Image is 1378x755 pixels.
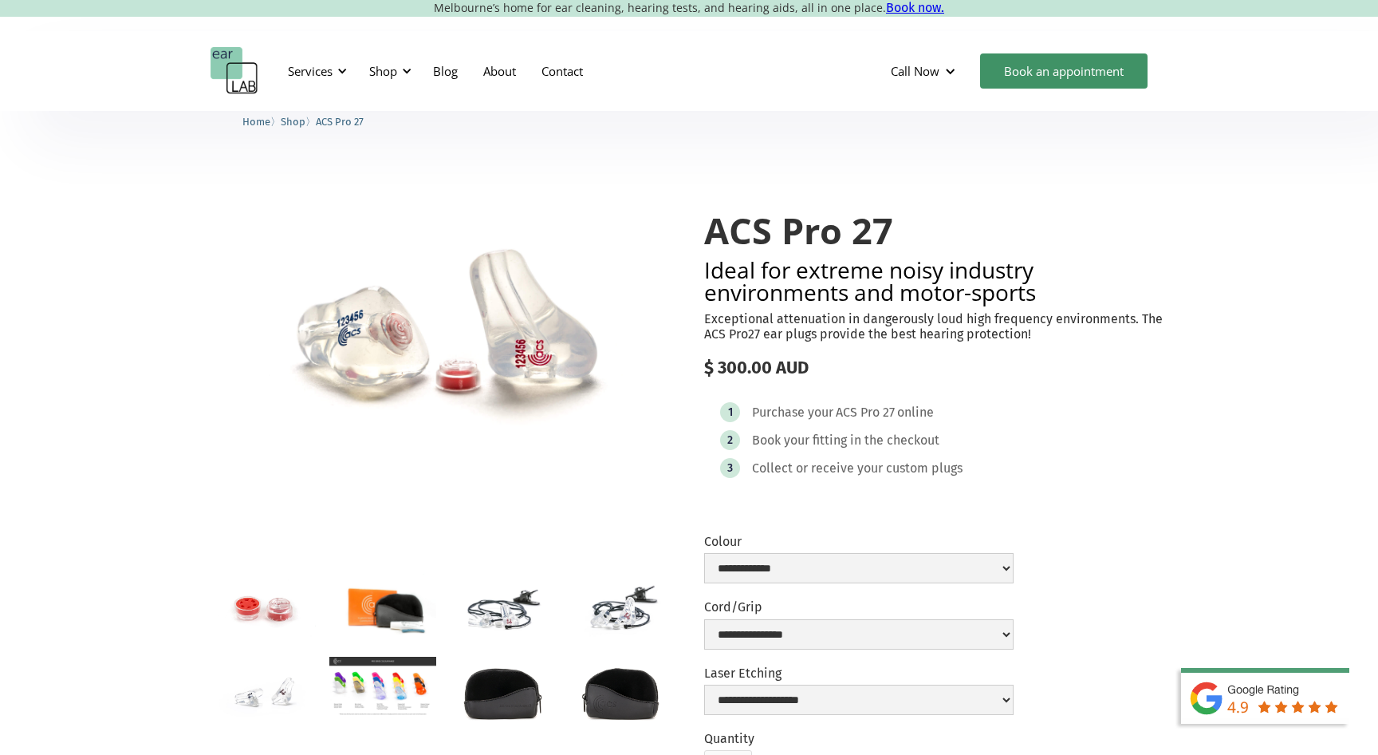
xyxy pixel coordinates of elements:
[211,47,258,95] a: home
[891,63,939,79] div: Call Now
[329,657,435,717] a: open lightbox
[369,63,397,79] div: Shop
[704,599,1014,615] label: Cord/Grip
[752,405,833,421] div: Purchase your
[281,116,305,128] span: Shop
[752,433,939,449] div: Book your fitting in the checkout
[727,434,733,446] div: 2
[704,211,1167,251] h1: ACS Pro 27
[242,113,270,128] a: Home
[704,311,1167,342] p: Exceptional attenuation in dangerously loud high frequency environments. The ACS Pro27 ear plugs ...
[281,113,305,128] a: Shop
[980,53,1148,89] a: Book an appointment
[897,405,934,421] div: online
[704,666,1014,681] label: Laser Etching
[211,573,317,643] a: open lightbox
[360,47,416,95] div: Shop
[420,48,470,94] a: Blog
[836,405,895,421] div: ACS Pro 27
[568,573,674,643] a: open lightbox
[727,462,733,474] div: 3
[281,113,316,130] li: 〉
[752,461,963,476] div: Collect or receive your custom plugs
[288,63,333,79] div: Services
[704,259,1167,303] h2: Ideal for extreme noisy industry environments and motor-sports
[211,179,674,497] img: ACS Pro 27
[728,406,733,418] div: 1
[211,179,674,497] a: open lightbox
[278,47,352,95] div: Services
[704,358,1167,378] div: $ 300.00 AUD
[470,48,529,94] a: About
[211,657,317,727] a: open lightbox
[242,116,270,128] span: Home
[529,48,596,94] a: Contact
[704,731,754,746] label: Quantity
[329,573,435,644] a: open lightbox
[316,113,364,128] a: ACS Pro 27
[316,116,364,128] span: ACS Pro 27
[704,534,1014,549] label: Colour
[568,657,674,727] a: open lightbox
[242,113,281,130] li: 〉
[449,657,555,727] a: open lightbox
[449,573,555,643] a: open lightbox
[878,47,972,95] div: Call Now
